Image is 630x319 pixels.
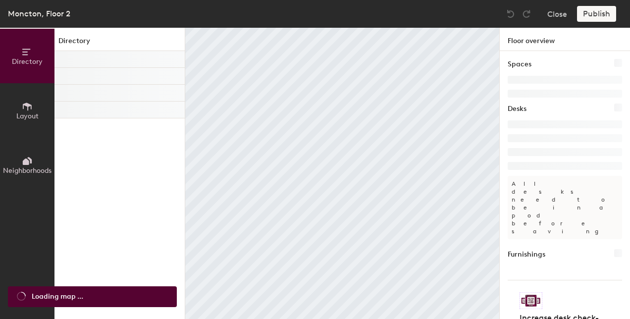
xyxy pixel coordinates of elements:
[32,291,83,302] span: Loading map ...
[506,9,516,19] img: Undo
[522,9,531,19] img: Redo
[16,112,39,120] span: Layout
[508,176,622,239] p: All desks need to be in a pod before saving
[508,249,545,260] h1: Furnishings
[3,166,52,175] span: Neighborhoods
[500,28,630,51] h1: Floor overview
[520,292,542,309] img: Sticker logo
[508,59,531,70] h1: Spaces
[8,7,70,20] div: Moncton, Floor 2
[547,6,567,22] button: Close
[12,57,43,66] span: Directory
[54,36,185,51] h1: Directory
[185,28,499,319] canvas: Map
[508,104,526,114] h1: Desks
